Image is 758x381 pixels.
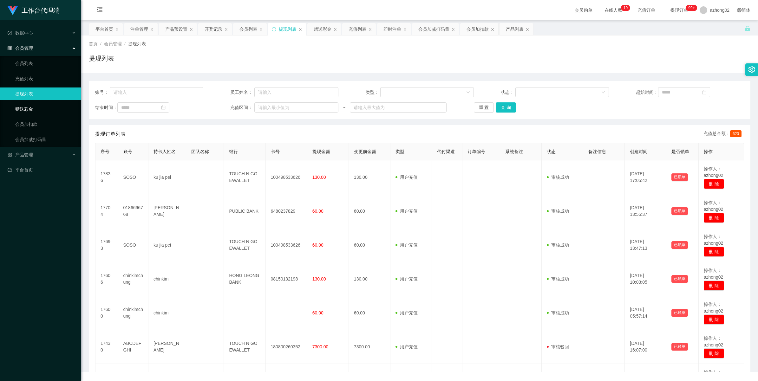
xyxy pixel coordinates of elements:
td: 17600 [95,296,118,330]
button: 已锁单 [671,309,688,317]
i: 图标: close [451,28,455,31]
i: 图标: appstore-o [8,152,12,157]
button: 查 询 [496,102,516,113]
td: [PERSON_NAME] [148,330,186,364]
span: / [100,41,101,46]
td: [DATE] 17:05:42 [625,160,666,194]
span: 产品管理 [8,152,33,157]
span: 类型 [395,149,404,154]
span: 用户充值 [395,242,418,248]
a: 充值列表 [15,72,76,85]
span: 提现列表 [128,41,146,46]
span: 130.00 [312,276,326,281]
span: 类型： [366,89,381,96]
i: 图标: table [8,46,12,50]
span: 60.00 [312,209,323,214]
span: 用户充值 [395,276,418,281]
i: 图标: menu-fold [89,0,110,21]
span: 审核成功 [547,175,569,180]
div: 即时注单 [383,23,401,35]
span: 卡号 [271,149,280,154]
td: TOUCH N GO EWALLET [224,228,265,262]
button: 删 除 [704,314,724,325]
span: 充值区间： [230,104,254,111]
td: SOSO [118,160,148,194]
td: chinkimchung [118,262,148,296]
span: 操作人：azhong02 [704,302,723,313]
i: 图标: calendar [161,105,166,110]
td: 0186666768 [118,194,148,228]
span: 状态： [501,89,516,96]
span: 操作人：azhong02 [704,200,723,212]
span: 用户充值 [395,175,418,180]
button: 重 置 [474,102,494,113]
span: 操作人：azhong02 [704,234,723,246]
span: 提现订单 [667,8,691,12]
span: 起始时间： [636,89,658,96]
td: 7300.00 [349,330,390,364]
i: 图标: close [526,28,529,31]
span: 审核成功 [547,242,569,248]
td: 17836 [95,160,118,194]
a: 会员列表 [15,57,76,70]
button: 已锁单 [671,343,688,351]
i: 图标: sync [272,27,276,31]
td: [DATE] 13:55:37 [625,194,666,228]
span: 60.00 [312,242,323,248]
td: [DATE] 10:03:05 [625,262,666,296]
td: 6480237829 [266,194,307,228]
span: 账号： [95,89,110,96]
span: 用户充值 [395,310,418,315]
span: 审核成功 [547,209,569,214]
span: 操作人：azhong02 [704,336,723,347]
i: 图标: close [298,28,302,31]
button: 删 除 [704,213,724,223]
span: 620 [730,130,742,137]
span: 审核成功 [547,310,569,315]
input: 请输入 [254,87,338,97]
td: [DATE] 13:47:13 [625,228,666,262]
i: 图标: close [368,28,372,31]
button: 已锁单 [671,173,688,181]
i: 图标: calendar [702,90,706,94]
i: 图标: close [403,28,407,31]
span: 账号 [123,149,132,154]
td: HONG LEONG BANK [224,262,265,296]
span: 提现金额 [312,149,330,154]
td: 60.00 [349,296,390,330]
div: 产品列表 [506,23,524,35]
i: 图标: unlock [745,26,750,31]
td: chinkim [148,296,186,330]
button: 删 除 [704,281,724,291]
button: 已锁单 [671,241,688,249]
i: 图标: close [224,28,228,31]
div: 会员列表 [239,23,257,35]
div: 赠送彩金 [314,23,331,35]
i: 图标: close [259,28,263,31]
input: 请输入最小值为 [254,102,338,113]
button: 删 除 [704,179,724,189]
i: 图标: setting [748,66,755,73]
span: 提现订单列表 [95,130,126,138]
span: 130.00 [312,175,326,180]
td: 08150132198 [266,262,307,296]
span: 系统备注 [505,149,523,154]
span: 会员管理 [104,41,122,46]
input: 请输入最大值为 [350,102,447,113]
span: 7300.00 [312,344,329,349]
div: 会员加扣款 [467,23,489,35]
span: 是否锁单 [671,149,689,154]
td: SOSO [118,228,148,262]
p: 9 [625,5,628,11]
i: 图标: close [189,28,193,31]
div: 2021 [86,358,753,364]
i: 图标: close [115,28,119,31]
div: 开奖记录 [205,23,222,35]
td: chinkim [148,262,186,296]
span: 持卡人姓名 [154,149,176,154]
h1: 提现列表 [89,54,114,63]
td: 130.00 [349,262,390,296]
button: 删 除 [704,247,724,257]
i: 图标: close [333,28,337,31]
sup: 19 [621,5,630,11]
